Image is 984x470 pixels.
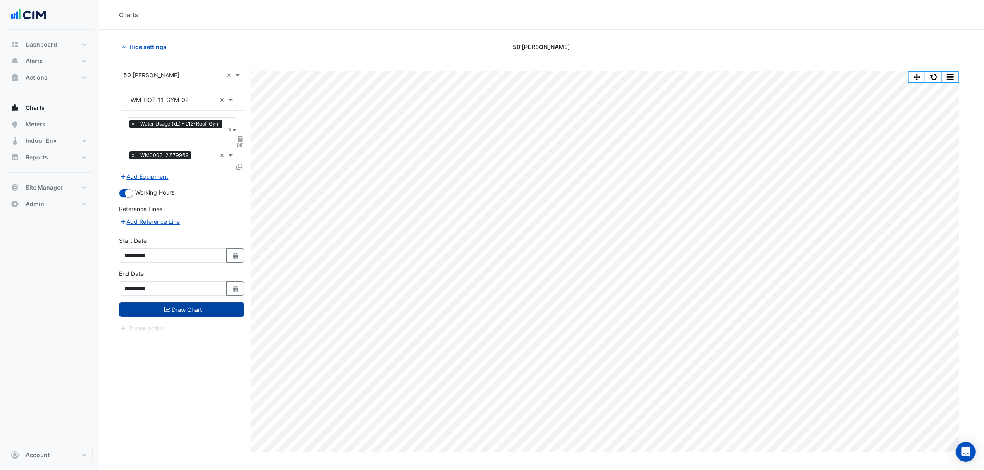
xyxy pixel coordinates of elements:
[138,151,191,159] span: WM0003-2 879969
[26,451,50,459] span: Account
[119,269,144,278] label: End Date
[26,183,63,192] span: Site Manager
[119,236,147,245] label: Start Date
[7,53,93,69] button: Alerts
[236,163,242,170] span: Clone Favourites and Tasks from this Equipment to other Equipment
[11,137,19,145] app-icon: Indoor Env
[7,133,93,149] button: Indoor Env
[956,442,976,462] div: Open Intercom Messenger
[11,104,19,112] app-icon: Charts
[513,43,570,51] span: 50 [PERSON_NAME]
[119,40,172,54] button: Hide settings
[26,57,43,65] span: Alerts
[7,447,93,463] button: Account
[119,204,162,213] label: Reference Lines
[11,40,19,49] app-icon: Dashboard
[119,10,138,19] div: Charts
[119,324,166,331] app-escalated-ticket-create-button: Please draw the charts first
[26,137,57,145] span: Indoor Env
[7,196,93,212] button: Admin
[26,153,48,161] span: Reports
[7,149,93,166] button: Reports
[11,74,19,82] app-icon: Actions
[219,151,226,159] span: Clear
[7,69,93,86] button: Actions
[232,252,239,259] fa-icon: Select Date
[7,179,93,196] button: Site Manager
[138,120,222,128] span: Water Usage (kL) - L12-Roof, Gym
[26,104,45,112] span: Charts
[129,151,137,159] span: ×
[26,74,48,82] span: Actions
[227,125,232,134] span: Clear
[11,183,19,192] app-icon: Site Manager
[237,142,244,148] span: DIF
[237,135,244,142] span: Choose Function
[7,116,93,133] button: Meters
[11,57,19,65] app-icon: Alerts
[909,72,925,82] button: Pan
[119,172,169,181] button: Add Equipment
[135,189,174,196] span: Working Hours
[219,95,226,104] span: Clear
[119,217,181,226] button: Add Reference Line
[226,71,233,79] span: Clear
[26,200,44,208] span: Admin
[11,153,19,161] app-icon: Reports
[26,120,45,128] span: Meters
[129,43,167,51] span: Hide settings
[26,40,57,49] span: Dashboard
[10,7,47,23] img: Company Logo
[129,120,137,128] span: ×
[925,72,942,82] button: Reset
[11,120,19,128] app-icon: Meters
[7,36,93,53] button: Dashboard
[119,302,244,317] button: Draw Chart
[11,200,19,208] app-icon: Admin
[232,285,239,292] fa-icon: Select Date
[7,100,93,116] button: Charts
[942,72,958,82] button: More Options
